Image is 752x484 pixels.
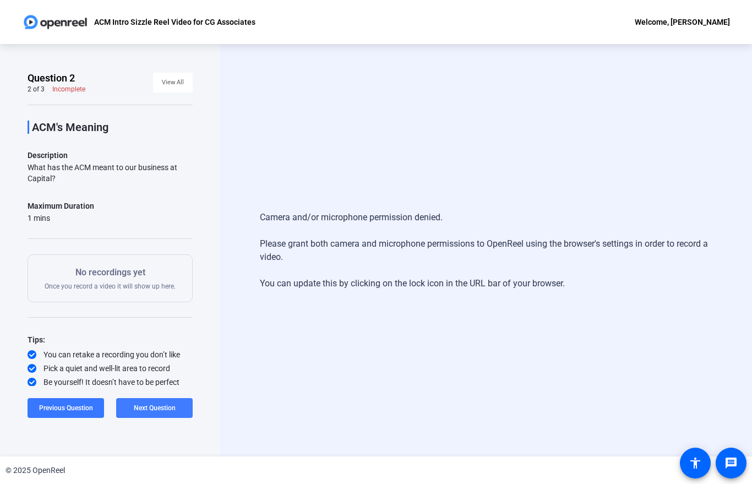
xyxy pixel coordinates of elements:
[28,213,94,224] div: 1 mins
[28,363,193,374] div: Pick a quiet and well-lit area to record
[28,149,193,162] p: Description
[28,85,45,94] div: 2 of 3
[28,199,94,213] div: Maximum Duration
[6,465,65,476] div: © 2025 OpenReel
[94,15,255,29] p: ACM Intro Sizzle Reel Video for CG Associates
[32,121,193,134] p: ACM's Meaning
[153,73,193,93] button: View All
[28,377,193,388] div: Be yourself! It doesn’t have to be perfect
[28,72,75,85] span: Question 2
[52,85,85,94] div: Incomplete
[260,200,712,301] div: Camera and/or microphone permission denied. Please grant both camera and microphone permissions t...
[134,404,176,412] span: Next Question
[39,404,93,412] span: Previous Question
[724,456,738,470] mat-icon: message
[28,162,193,184] div: What has the ACM meant to our business at Capital?
[28,398,104,418] button: Previous Question
[45,266,176,291] div: Once you record a video it will show up here.
[28,349,193,360] div: You can retake a recording you don’t like
[635,15,730,29] div: Welcome, [PERSON_NAME]
[162,74,184,91] span: View All
[22,11,89,33] img: OpenReel logo
[28,333,193,346] div: Tips:
[689,456,702,470] mat-icon: accessibility
[45,266,176,279] p: No recordings yet
[116,398,193,418] button: Next Question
